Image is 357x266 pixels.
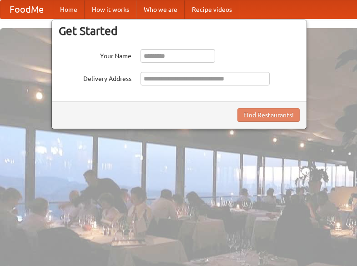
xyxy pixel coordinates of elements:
[85,0,136,19] a: How it works
[185,0,239,19] a: Recipe videos
[136,0,185,19] a: Who we are
[237,108,300,122] button: Find Restaurants!
[59,72,131,83] label: Delivery Address
[0,0,53,19] a: FoodMe
[59,24,300,38] h3: Get Started
[53,0,85,19] a: Home
[59,49,131,60] label: Your Name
